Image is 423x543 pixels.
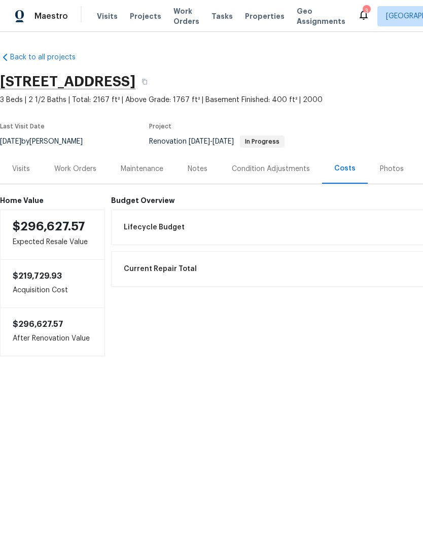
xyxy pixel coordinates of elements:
[13,320,63,328] span: $296,627.57
[12,164,30,174] div: Visits
[188,164,207,174] div: Notes
[363,6,370,16] div: 3
[241,139,284,145] span: In Progress
[124,264,197,274] span: Current Repair Total
[97,11,118,21] span: Visits
[211,13,233,20] span: Tasks
[334,163,356,174] div: Costs
[13,220,85,232] span: $296,627.57
[124,222,185,232] span: Lifecycle Budget
[135,73,154,91] button: Copy Address
[130,11,161,21] span: Projects
[189,138,210,145] span: [DATE]
[189,138,234,145] span: -
[213,138,234,145] span: [DATE]
[54,164,96,174] div: Work Orders
[380,164,404,174] div: Photos
[232,164,310,174] div: Condition Adjustments
[13,272,62,280] span: $219,729.93
[149,123,171,129] span: Project
[173,6,199,26] span: Work Orders
[34,11,68,21] span: Maestro
[121,164,163,174] div: Maintenance
[149,138,285,145] span: Renovation
[297,6,345,26] span: Geo Assignments
[245,11,285,21] span: Properties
